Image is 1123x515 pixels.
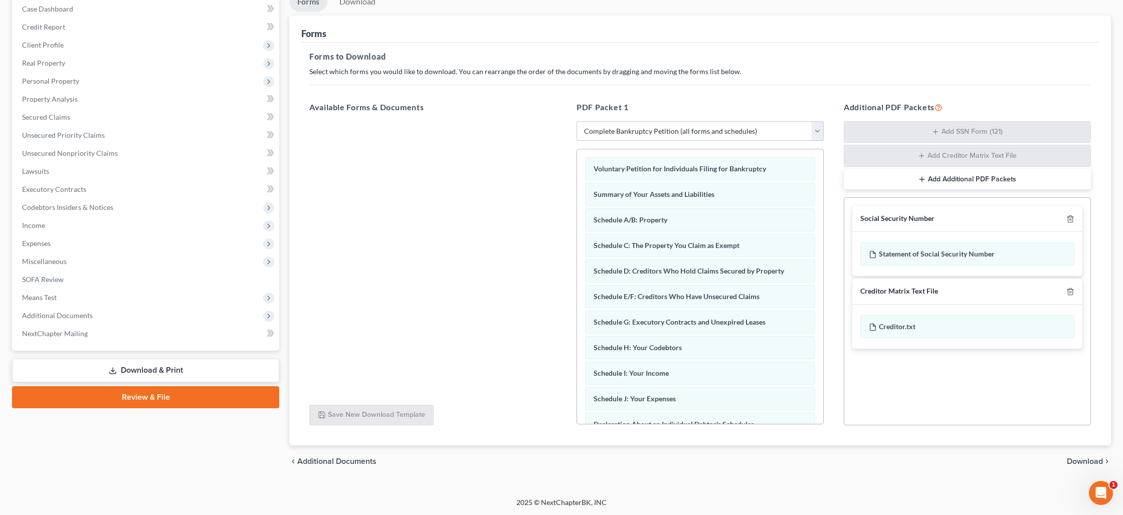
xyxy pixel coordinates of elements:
span: Executory Contracts [22,185,86,193]
button: Add SSN Form (121) [844,121,1091,143]
span: Income [22,221,45,229]
a: Secured Claims [14,108,279,126]
span: Additional Documents [297,457,377,465]
span: Property Analysis [22,95,78,103]
span: Additional Documents [22,311,93,320]
a: Download & Print [12,359,279,382]
span: Schedule C: The Property You Claim as Exempt [594,241,739,249]
div: Social Security Number [860,214,934,223]
a: chevron_left Additional Documents [289,457,377,465]
i: chevron_right [1103,457,1111,465]
span: Unsecured Priority Claims [22,131,105,139]
h5: Forms to Download [309,51,1091,63]
a: Review & File [12,386,279,408]
h5: PDF Packet 1 [577,101,824,113]
span: 1 [1109,481,1117,489]
span: Schedule E/F: Creditors Who Have Unsecured Claims [594,292,760,301]
span: Schedule G: Executory Contracts and Unexpired Leases [594,318,766,326]
span: Lawsuits [22,167,49,175]
span: Codebtors Insiders & Notices [22,203,113,211]
span: Schedule H: Your Codebtors [594,343,682,352]
span: Schedule D: Creditors Who Hold Claims Secured by Property [594,267,784,275]
button: Save New Download Template [309,405,434,426]
a: SOFA Review [14,271,279,289]
span: NextChapter Mailing [22,329,88,338]
div: Statement of Social Security Number [860,242,1074,266]
button: Download chevron_right [1067,457,1111,465]
span: Schedule A/B: Property [594,215,667,224]
span: Credit Report [22,23,65,31]
div: Creditor Matrix Text File [860,287,938,296]
a: NextChapter Mailing [14,325,279,343]
span: SOFA Review [22,275,64,284]
h5: Additional PDF Packets [844,101,1091,113]
span: Expenses [22,239,51,247]
span: Personal Property [22,77,79,85]
span: Means Test [22,293,57,302]
span: Schedule I: Your Income [594,369,669,377]
span: Case Dashboard [22,5,73,13]
div: Creditor.txt [860,315,1074,338]
iframe: Intercom live chat [1089,481,1113,505]
span: Download [1067,457,1103,465]
i: chevron_left [289,457,297,465]
span: Declaration About an Individual Debtor's Schedules [594,420,754,428]
div: Forms [301,28,326,40]
a: Property Analysis [14,90,279,108]
p: Select which forms you would like to download. You can rearrange the order of the documents by dr... [309,67,1091,77]
span: Secured Claims [22,113,70,121]
span: Miscellaneous [22,257,67,266]
a: Unsecured Priority Claims [14,126,279,144]
a: Executory Contracts [14,180,279,198]
span: Schedule J: Your Expenses [594,394,676,403]
a: Credit Report [14,18,279,36]
span: Voluntary Petition for Individuals Filing for Bankruptcy [594,164,766,173]
h5: Available Forms & Documents [309,101,556,113]
a: Unsecured Nonpriority Claims [14,144,279,162]
span: Unsecured Nonpriority Claims [22,149,118,157]
span: Summary of Your Assets and Liabilities [594,190,714,198]
span: Real Property [22,59,65,67]
button: Add Additional PDF Packets [844,169,1091,190]
button: Add Creditor Matrix Text File [844,145,1091,167]
a: Lawsuits [14,162,279,180]
span: Client Profile [22,41,64,49]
